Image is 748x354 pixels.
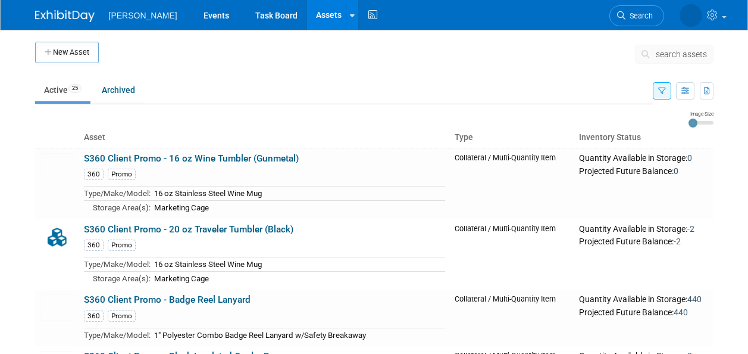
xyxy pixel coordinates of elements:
a: S360 Client Promo - 16 oz Wine Tumbler (Gunmetal) [84,153,299,164]
button: New Asset [35,42,99,63]
span: Search [625,11,653,20]
td: Type/Make/Model: [84,257,151,272]
td: 1" Polyester Combo Badge Reel Lanyard w/Safety Breakaway [151,328,445,341]
a: S360 Client Promo - Badge Reel Lanyard [84,294,251,305]
th: Type [450,128,575,148]
div: Image Size [688,110,713,117]
td: Collateral / Multi-Quantity Item [450,290,575,346]
span: 0 [687,153,692,163]
div: Quantity Available in Storage: [579,224,708,235]
span: -2 [674,237,681,246]
td: Collateral / Multi-Quantity Item [450,148,575,219]
td: Collateral / Multi-Quantity Item [450,219,575,290]
div: Projected Future Balance: [579,305,708,318]
div: 360 [84,240,104,251]
td: Type/Make/Model: [84,328,151,341]
th: Asset [79,128,450,148]
span: 0 [674,166,678,176]
img: Collateral-Icon-2.png [40,224,74,250]
div: Promo [108,169,136,180]
div: Promo [108,310,136,322]
div: 360 [84,169,104,180]
td: 16 oz Stainless Steel Wine Mug [151,257,445,272]
img: Amber Vincent [680,4,702,27]
span: 440 [687,294,702,304]
td: Type/Make/Model: [84,187,151,201]
a: S360 Client Promo - 20 oz Traveler Tumbler (Black) [84,224,293,235]
span: search assets [656,49,707,59]
a: Archived [93,79,144,101]
td: Marketing Cage [151,200,445,214]
div: Quantity Available in Storage: [579,153,708,164]
div: Projected Future Balance: [579,234,708,247]
a: Search [609,5,664,26]
button: search assets [635,45,713,64]
span: Storage Area(s): [93,203,151,212]
div: 360 [84,310,104,322]
span: [PERSON_NAME] [109,11,177,20]
div: Quantity Available in Storage: [579,294,708,305]
td: Marketing Cage [151,271,445,285]
div: Promo [108,240,136,251]
td: 16 oz Stainless Steel Wine Mug [151,187,445,201]
a: Active25 [35,79,90,101]
span: 440 [674,308,688,317]
img: ExhibitDay [35,10,95,22]
span: 25 [68,84,82,93]
span: -2 [687,224,694,234]
span: Storage Area(s): [93,274,151,283]
div: Projected Future Balance: [579,164,708,177]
